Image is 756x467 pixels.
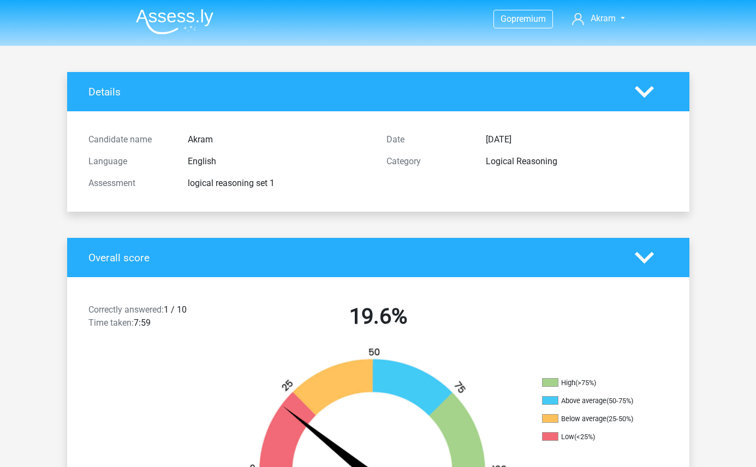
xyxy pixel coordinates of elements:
div: Date [378,133,478,146]
span: Akram [591,13,616,23]
div: Logical Reasoning [478,155,676,168]
span: premium [511,14,546,24]
span: Go [501,14,511,24]
li: Below average [542,414,651,424]
li: High [542,378,651,388]
div: (25-50%) [606,415,633,423]
div: Language [80,155,180,168]
li: Above average [542,396,651,406]
h4: Details [88,86,618,98]
div: (<25%) [574,433,595,441]
div: (>75%) [575,379,596,387]
div: Candidate name [80,133,180,146]
div: English [180,155,378,168]
img: Assessly [136,9,213,34]
h2: 19.6% [237,303,519,330]
div: [DATE] [478,133,676,146]
li: Low [542,432,651,442]
span: Correctly answered: [88,304,164,315]
div: Akram [180,133,378,146]
span: Time taken: [88,318,134,328]
div: logical reasoning set 1 [180,177,378,190]
a: Gopremium [494,11,552,26]
a: Akram [568,12,629,25]
div: (50-75%) [606,397,633,405]
div: 1 / 10 7:59 [80,303,229,334]
div: Assessment [80,177,180,190]
h4: Overall score [88,252,618,264]
div: Category [378,155,478,168]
